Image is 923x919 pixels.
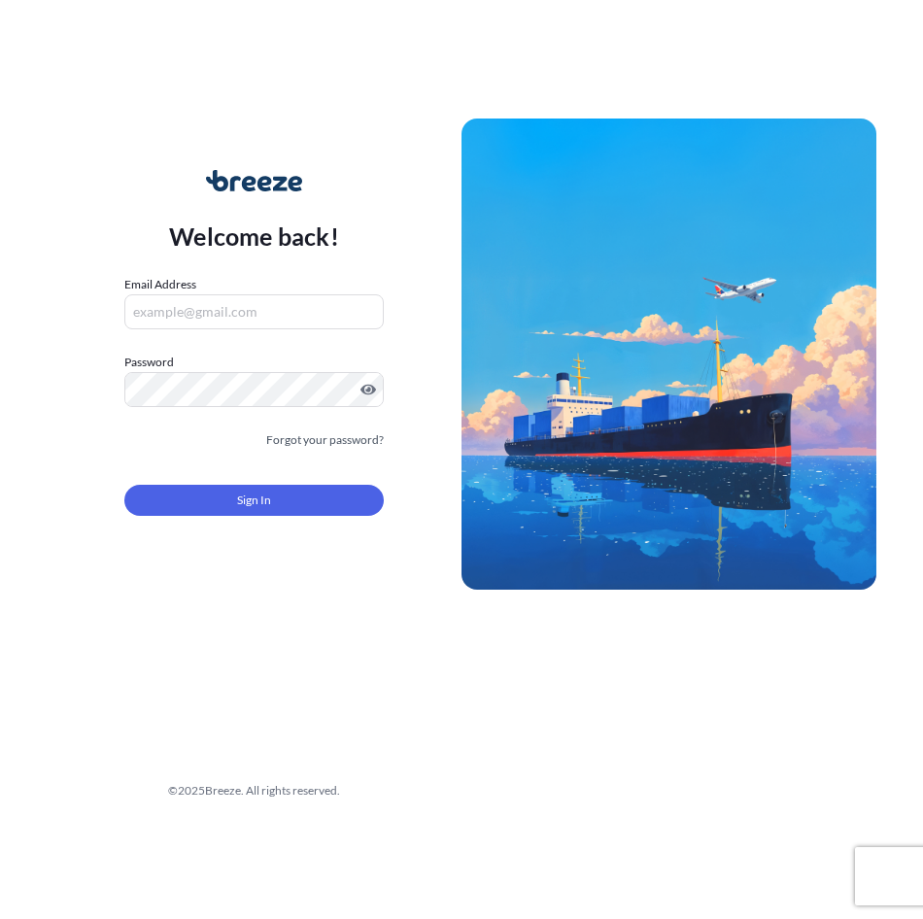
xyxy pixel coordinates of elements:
[124,485,384,516] button: Sign In
[266,430,384,450] a: Forgot your password?
[124,353,384,372] label: Password
[461,119,876,590] img: Ship illustration
[237,491,271,510] span: Sign In
[360,382,376,397] button: Show password
[169,221,339,252] p: Welcome back!
[47,781,461,800] div: © 2025 Breeze. All rights reserved.
[124,275,196,294] label: Email Address
[124,294,384,329] input: example@gmail.com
